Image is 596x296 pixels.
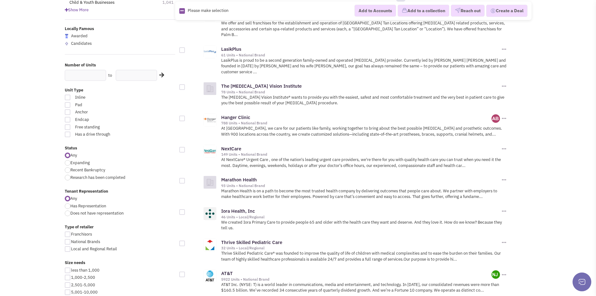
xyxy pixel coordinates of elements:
[70,203,106,209] span: Has Representation
[221,126,507,137] p: At [GEOGRAPHIC_DATA], we care for our patients like family, working together to bring about the b...
[221,152,500,157] div: 149 Units • National Brand
[71,282,95,288] span: 2,501-5,000
[221,277,492,282] div: 5922 Units • National Brand
[492,270,500,279] img: ADJ69ZBv-EKx3EXaKsbgvA.png
[71,246,117,252] span: Local and Regional Retail
[221,53,500,58] div: 61 Units • National Brand
[490,8,496,14] img: Deal-Dollar.png
[221,20,507,38] p: We offer and sell franchises for the establishment and operation of [GEOGRAPHIC_DATA] Tan Locatio...
[221,146,241,152] a: NextCare
[65,34,69,39] img: locallyfamous-largeicon.png
[221,220,507,231] p: We created Iora Primary Care to provide people 65 and older with the health care they want and de...
[108,73,112,79] label: to
[455,8,461,13] img: VectorPaper_Plane.png
[65,145,176,151] label: Status
[65,26,176,32] label: Locally Famous
[71,33,88,39] span: Awarded
[71,95,140,101] span: Inline
[65,87,176,93] label: Unit Type
[398,5,449,17] button: Add to a collection
[70,160,90,165] span: Expanding
[221,157,507,169] p: At NextCare® Urgent Care , one of the nation's leading urgent care providers, we're there for you...
[65,62,176,68] label: Number of Units
[70,153,77,158] span: Any
[71,239,100,244] span: National Brands
[221,95,507,106] p: The [MEDICAL_DATA] Vision Institute® wants to provide you with the easiest, safest and most comfo...
[65,224,176,230] label: Type of retailer
[70,210,124,216] span: Does not have representation
[65,7,89,13] span: Show More
[70,167,105,173] span: Recent Bankruptcy
[179,8,185,14] img: Rectangle.png
[221,239,282,245] a: Thrive Skilled Pediatric Care
[71,41,92,46] span: Candidates
[71,109,140,115] span: Anchor
[354,5,396,17] button: Add to Accounts
[221,282,507,293] p: AT&T Inc. (NYSE: T) is a world leader in communications, media and entertainment, and technology....
[402,8,407,13] img: icon-collection-lavender.png
[221,183,500,188] div: 93 Units • National Brand
[65,260,176,266] label: Size needs
[221,46,241,52] a: LasikPlus
[221,246,500,251] div: 32 Units • Local/Regional
[221,90,500,95] div: 78 Units • National Brand
[65,42,69,45] img: locallyfamous-upvote.png
[65,189,176,195] label: Tenant Representation
[70,175,125,180] span: Research has been completed
[71,102,140,108] span: Pad
[221,215,500,220] div: 46 Units • Local/Regional
[221,121,492,126] div: 788 Units • National Brand
[221,58,507,75] p: LasikPlus is proud to be a second generation family-owned and operated [MEDICAL_DATA] provider. C...
[71,275,95,280] span: 1,000-2,500
[71,267,99,273] span: less than 1,000
[188,8,228,13] span: Please make selection
[71,231,92,237] span: Franchisors
[71,132,140,138] span: Has a drive through
[221,251,507,262] p: Thrive Skilled Pediatric Care® was founded to improve the quality of life of children with medica...
[71,117,140,123] span: Endcap
[492,114,500,123] img: iMkZg-XKaEGkwuPY-rrUfg.png
[71,289,98,295] span: 5,001-10,000
[221,177,257,183] a: Marathon Health
[71,124,140,130] span: Free standing
[486,5,527,17] button: Create a Deal
[221,208,255,214] a: Iora Health, Inc
[155,71,165,79] div: Search Nearby
[221,188,507,200] p: Marathon Health is on a path to become the most trusted health company by delivering outcomes tha...
[451,5,485,17] button: Reach out
[221,83,302,89] a: The [MEDICAL_DATA] Vision Institute
[70,196,77,201] span: Any
[221,270,233,276] a: AT&T
[221,114,250,120] a: Hanger Clinic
